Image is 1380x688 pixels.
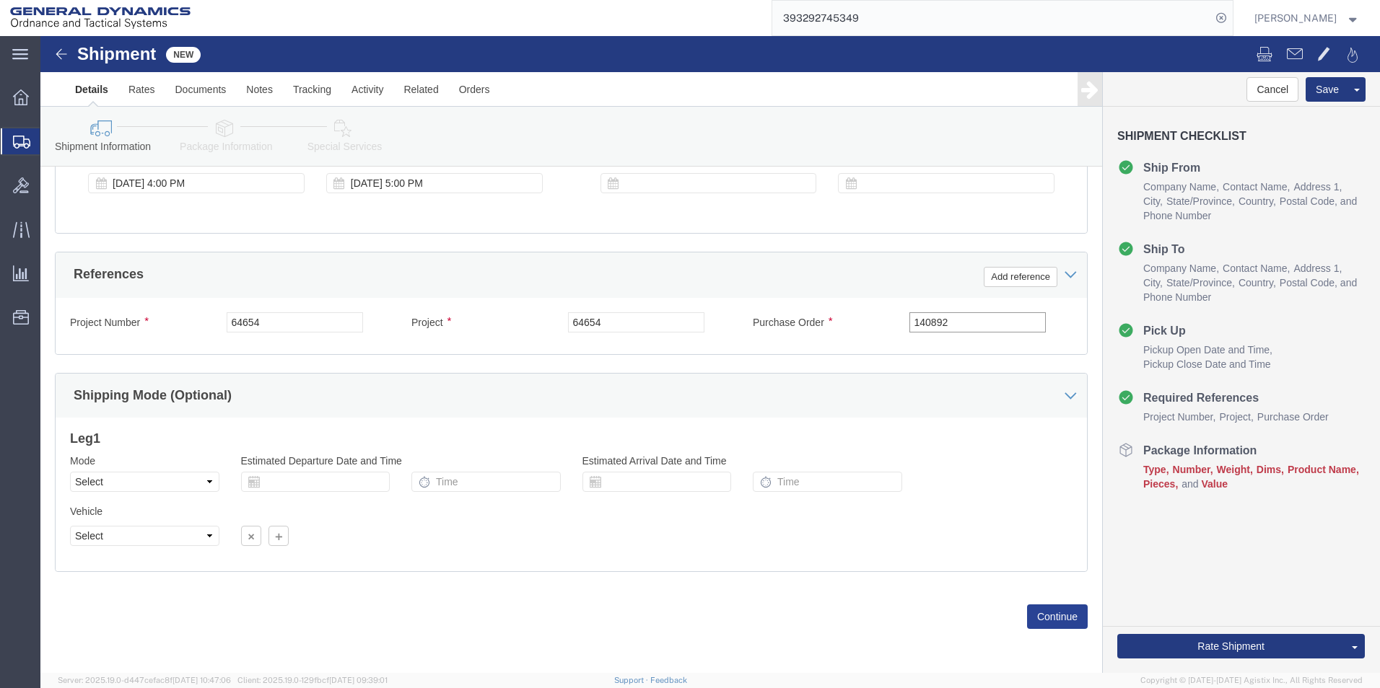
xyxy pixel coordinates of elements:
a: Support [614,676,650,684]
span: Server: 2025.19.0-d447cefac8f [58,676,231,684]
iframe: FS Legacy Container [40,36,1380,673]
span: [DATE] 10:47:06 [172,676,231,684]
span: Client: 2025.19.0-129fbcf [237,676,388,684]
img: logo [10,7,191,29]
span: Brenda Pagan [1254,10,1337,26]
span: [DATE] 09:39:01 [329,676,388,684]
button: [PERSON_NAME] [1254,9,1361,27]
input: Search for shipment number, reference number [772,1,1211,35]
a: Feedback [650,676,687,684]
span: Copyright © [DATE]-[DATE] Agistix Inc., All Rights Reserved [1140,674,1363,687]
